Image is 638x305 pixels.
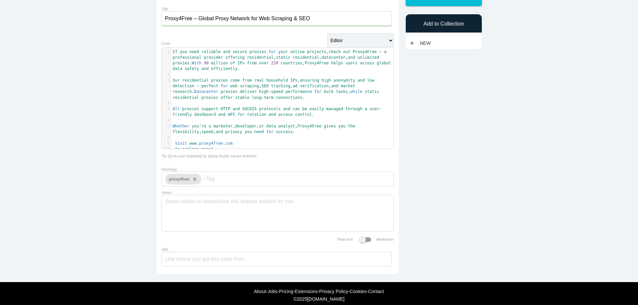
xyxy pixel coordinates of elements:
span: - [262,95,264,100]
label: Notes [162,191,171,195]
span: need [254,129,264,134]
div: 2 [162,72,171,78]
span: proxies [201,95,218,100]
i: add [409,37,415,49]
span: you [245,129,252,134]
span: and [331,84,339,88]
span: Our [173,78,180,83]
a: Pricing [279,289,293,294]
span: while [350,89,362,94]
span: online [290,49,305,54]
span: for [221,84,228,88]
span: — [197,84,199,88]
span: easily [310,107,324,111]
span: proxies [221,89,238,94]
span: managed [326,107,343,111]
span: perfect [201,84,218,88]
span: more [201,147,211,151]
span: - [379,107,381,111]
span: and [201,66,209,71]
span: user [370,107,379,111]
span: and [269,112,276,117]
span: for [269,49,276,54]
span: research [173,89,192,94]
span: ensuring [300,78,319,83]
span: marketer [213,124,233,128]
span: stable [235,95,249,100]
span: data [173,66,182,71]
h6: Add to Collection [409,21,478,27]
span: offering [225,55,245,60]
span: support [201,107,218,111]
span: you [338,124,346,128]
span: speed [201,129,213,134]
input: What does this code do? [161,11,392,26]
span: a [365,107,367,111]
span: offer [221,95,233,100]
span: you’re [192,124,206,128]
span: IPs [290,78,298,83]
a: Cookies [350,289,367,294]
div: 10 [162,146,171,152]
span: access [278,112,293,117]
span: explore [182,147,199,151]
span: household [266,78,288,83]
span: Proxy4Free [297,124,321,128]
span: web [230,84,238,88]
i: close [189,174,197,185]
span: over [259,61,269,65]
span: Proxy4Free [305,61,329,65]
i: Tip: [[Link your snippets]] by typing double square brackets [161,154,257,158]
span: dashboard [194,112,216,117]
span: SOCKS5 [242,107,257,111]
span: rotation [247,112,266,117]
span: users [346,61,358,65]
span: professional [173,55,202,60]
input: +Tag [203,172,243,186]
span: com [226,141,233,146]
label: URL [161,248,169,252]
span: 90 [204,61,208,65]
span: Visit [175,141,187,146]
span: to [175,147,180,151]
span: and [233,107,240,111]
span: static [276,55,290,60]
span: verification [300,84,329,88]
label: Code [161,41,170,45]
a: About [254,289,266,294]
label: Plain text Markdown [338,237,394,241]
span: scraping [240,84,259,88]
span: long [252,95,262,100]
span: Whether [173,124,190,128]
span: proxies [182,107,199,111]
span: unlimited [358,55,379,60]
span: check [329,49,341,54]
span: be [302,107,307,111]
span: control [295,112,312,117]
span: and [348,55,355,60]
span: , , , , , . [173,124,358,134]
div: - - - - - - [3,289,635,294]
span: protocols [259,107,281,111]
span: ad [293,84,297,88]
span: analyst [278,124,295,128]
input: Link where you got this code from [161,252,392,267]
span: global [377,61,391,65]
span: datacenter [322,55,346,60]
span: access [360,61,374,65]
span: proxy4free [199,141,223,146]
span: residential [247,55,273,60]
span: high [322,78,331,83]
span: your [278,49,288,54]
span: privacy [226,129,243,134]
span: HTTP [221,107,230,111]
a: Extensions [295,289,317,294]
span: market [341,84,355,88]
span: , , , , . , . [173,78,382,100]
span: — [379,49,381,54]
span: and [283,107,290,111]
span: or [259,124,264,128]
span: you [180,49,187,54]
span: proxies [173,61,190,65]
span: for [266,129,273,134]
